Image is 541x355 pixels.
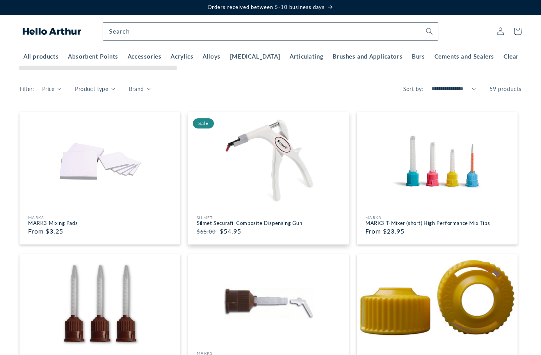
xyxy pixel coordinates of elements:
[365,215,514,220] div: MARK3
[190,116,347,206] img: Silmet Securafil Composite Dispensing Gun
[28,215,176,236] a: MARK3MARK3 Mixing Pads From $3.25
[197,215,345,220] div: Silmet
[190,116,347,206] a: Sale
[203,53,221,61] span: Alloys
[489,86,521,92] span: 59 products
[166,48,198,61] a: Acrylics
[23,28,81,35] img: Hello Arthur logo
[333,53,402,61] span: Brushes and Applicators
[197,215,345,236] a: SilmetSilmet Securafil Composite Dispensing Gun $65.00 $54.95
[23,53,59,61] span: All products
[193,118,214,128] span: Sale
[28,215,176,220] div: MARK3
[359,116,515,206] img: MARK3 T-Mixer (short) High Performance Mix Tips
[412,53,425,61] span: Burs
[285,48,328,61] a: Articulating
[42,85,62,93] summary: Price
[421,23,438,40] button: Search
[359,259,515,338] img: MARK3 Bayonet Replacement Ring
[225,48,285,61] a: [MEDICAL_DATA]
[434,53,494,61] span: Cements and Sealers
[28,220,176,227] h3: MARK3 Mixing Pads
[197,220,345,227] h3: Silmet Securafil Composite Dispensing Gun
[190,259,347,348] img: MARK3 HP Mixing Tips Brown with Intra Oral Tips For Core Marterials
[430,48,499,61] a: Cements and Sealers
[403,86,424,92] label: Sort by:
[407,48,429,61] a: Burs
[22,259,178,348] img: MARK3 HP Short Mixing Tips Brown
[19,48,63,61] a: All products
[290,53,323,61] span: Articulating
[22,116,178,206] img: MARK3 Mixing Pads
[75,85,115,93] summary: Product type
[123,48,166,61] a: Accessories
[42,85,55,93] span: Price
[197,228,216,235] s: $65.00
[230,53,280,61] span: [MEDICAL_DATA]
[63,48,123,61] a: Absorbent Points
[220,227,241,236] span: $54.95
[365,215,514,236] a: MARK3MARK3 T-Mixer (short) High Performance Mix Tips From $23.95
[75,85,108,93] span: Product type
[8,4,533,11] p: Orders received between 5-10 business days
[328,48,407,61] a: Brushes and Applicators
[128,53,162,61] span: Accessories
[129,85,144,93] span: Brand
[171,53,193,61] span: Acrylics
[28,227,63,235] span: From $3.25
[68,53,118,61] span: Absorbent Points
[365,220,514,227] h3: MARK3 T-Mixer (short) High Performance Mix Tips
[20,85,34,93] h2: Filter:
[365,227,404,235] span: From $23.95
[129,85,151,93] summary: Brand
[198,48,225,61] a: Alloys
